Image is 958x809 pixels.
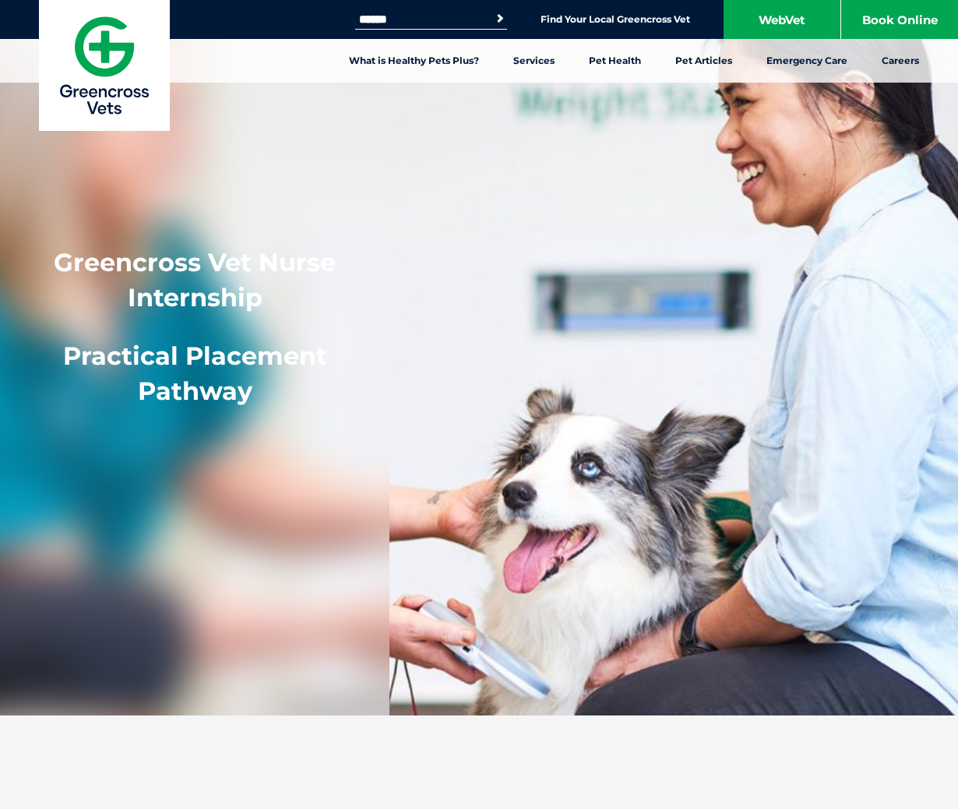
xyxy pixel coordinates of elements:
a: Careers [865,39,936,83]
a: Services [496,39,572,83]
a: Pet Articles [658,39,749,83]
a: Pet Health [572,39,658,83]
button: Search [492,11,508,26]
a: Emergency Care [749,39,865,83]
strong: Greencross Vet Nurse Internship [54,247,336,313]
a: Find Your Local Greencross Vet [541,13,690,26]
span: Practical Placement Pathway [63,341,327,406]
a: What is Healthy Pets Plus? [332,39,496,83]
